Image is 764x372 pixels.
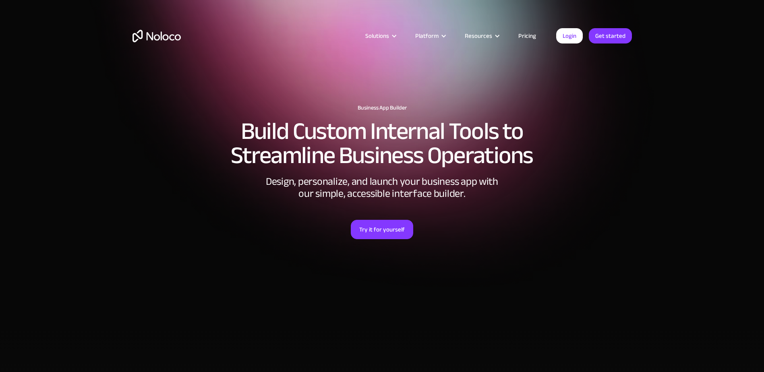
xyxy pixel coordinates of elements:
[351,220,413,239] a: Try it for yourself
[589,28,632,43] a: Get started
[365,31,389,41] div: Solutions
[133,119,632,167] h2: Build Custom Internal Tools to Streamline Business Operations
[415,31,439,41] div: Platform
[508,31,546,41] a: Pricing
[556,28,583,43] a: Login
[133,30,181,42] a: home
[455,31,508,41] div: Resources
[133,105,632,111] h1: Business App Builder
[405,31,455,41] div: Platform
[465,31,492,41] div: Resources
[355,31,405,41] div: Solutions
[261,176,503,200] div: Design, personalize, and launch your business app with our simple, accessible interface builder.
